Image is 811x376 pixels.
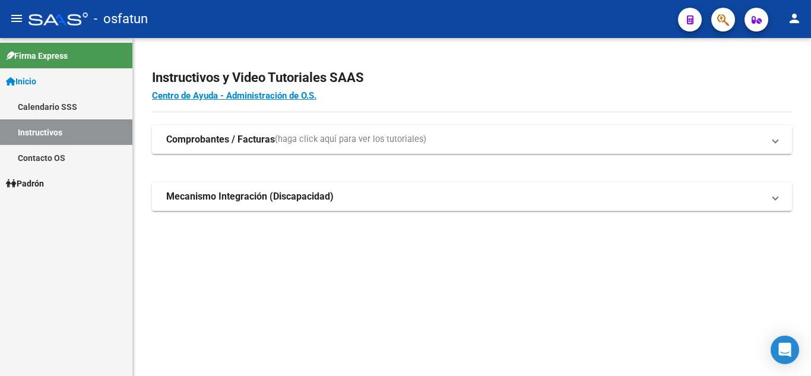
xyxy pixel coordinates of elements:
[152,182,792,211] mat-expansion-panel-header: Mecanismo Integración (Discapacidad)
[152,67,792,89] h2: Instructivos y Video Tutoriales SAAS
[152,125,792,154] mat-expansion-panel-header: Comprobantes / Facturas(haga click aquí para ver los tutoriales)
[166,190,334,203] strong: Mecanismo Integración (Discapacidad)
[6,177,44,190] span: Padrón
[94,6,148,32] span: - osfatun
[6,75,36,88] span: Inicio
[6,49,68,62] span: Firma Express
[166,133,275,146] strong: Comprobantes / Facturas
[275,133,426,146] span: (haga click aquí para ver los tutoriales)
[771,336,799,364] div: Open Intercom Messenger
[9,11,24,26] mat-icon: menu
[152,90,316,101] a: Centro de Ayuda - Administración de O.S.
[787,11,802,26] mat-icon: person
